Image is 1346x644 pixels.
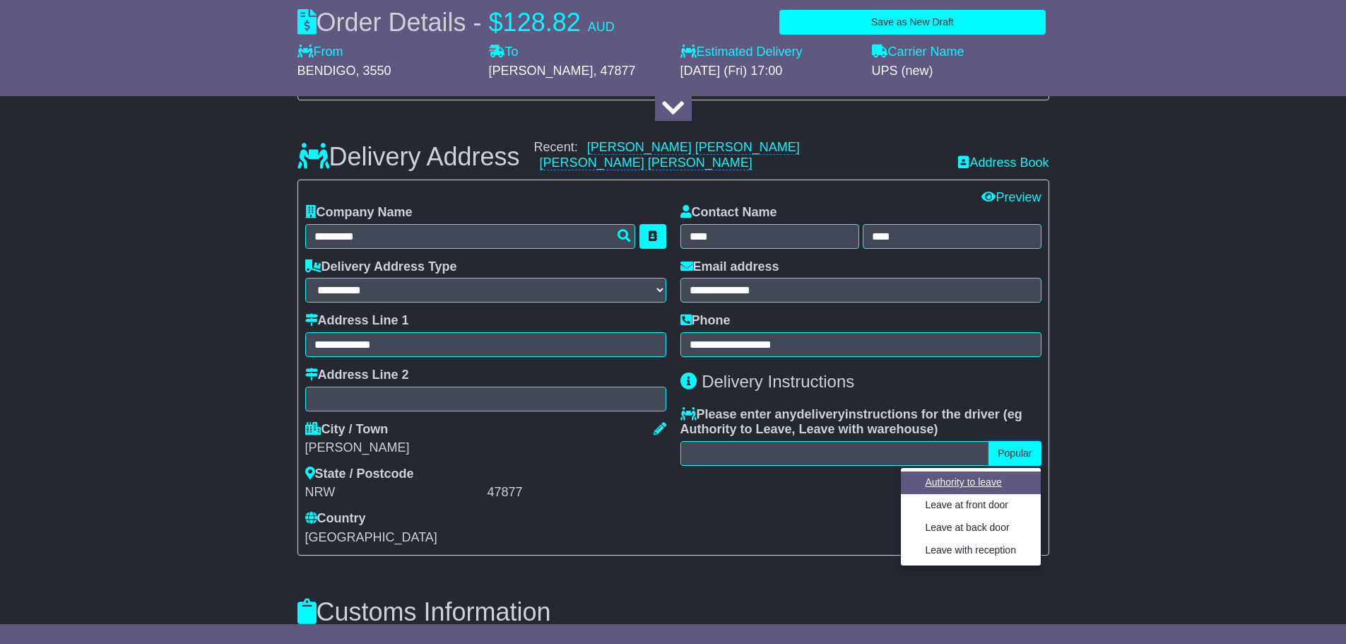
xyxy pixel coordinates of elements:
label: Delivery Address Type [305,259,457,275]
span: [GEOGRAPHIC_DATA] [305,530,437,544]
label: State / Postcode [305,467,414,482]
label: City / Town [305,422,389,438]
label: Carrier Name [872,45,964,60]
label: Address Line 2 [305,368,409,383]
span: AUD [588,20,615,34]
label: Please enter any instructions for the driver ( ) [680,407,1041,438]
label: Company Name [305,205,413,221]
a: [PERSON_NAME] [PERSON_NAME] [540,156,752,170]
span: Delivery Instructions [702,372,854,391]
h3: Customs Information [297,598,1049,626]
span: [PERSON_NAME] [489,64,594,78]
span: eg Authority to Leave, Leave with warehouse [680,407,1022,437]
label: To [489,45,519,60]
label: Phone [680,313,731,329]
button: Popular [988,441,1041,466]
a: Authority to leave [911,473,1030,492]
span: , 47877 [594,64,636,78]
a: Address Book [958,156,1049,170]
div: Order Details - [297,7,615,37]
span: $ [489,8,503,37]
span: BENDIGO [297,64,356,78]
div: Recent: [534,140,945,170]
label: Email address [680,259,779,275]
label: Contact Name [680,205,777,221]
a: [PERSON_NAME] [PERSON_NAME] [587,140,800,155]
div: NRW [305,485,484,500]
span: , 3550 [356,64,391,78]
a: Leave at front door [911,496,1030,515]
span: delivery [797,407,845,421]
a: Leave with reception [911,541,1030,560]
h3: Delivery Address [297,143,520,171]
a: Leave at back door [911,518,1030,537]
a: Preview [981,190,1041,204]
span: 128.82 [503,8,581,37]
label: Address Line 1 [305,313,409,329]
label: From [297,45,343,60]
div: [PERSON_NAME] [305,440,666,456]
button: Save as New Draft [779,10,1045,35]
div: UPS (new) [872,64,1049,79]
div: 47877 [488,485,666,500]
div: [DATE] (Fri) 17:00 [680,64,858,79]
label: Estimated Delivery [680,45,858,60]
label: Country [305,511,366,527]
